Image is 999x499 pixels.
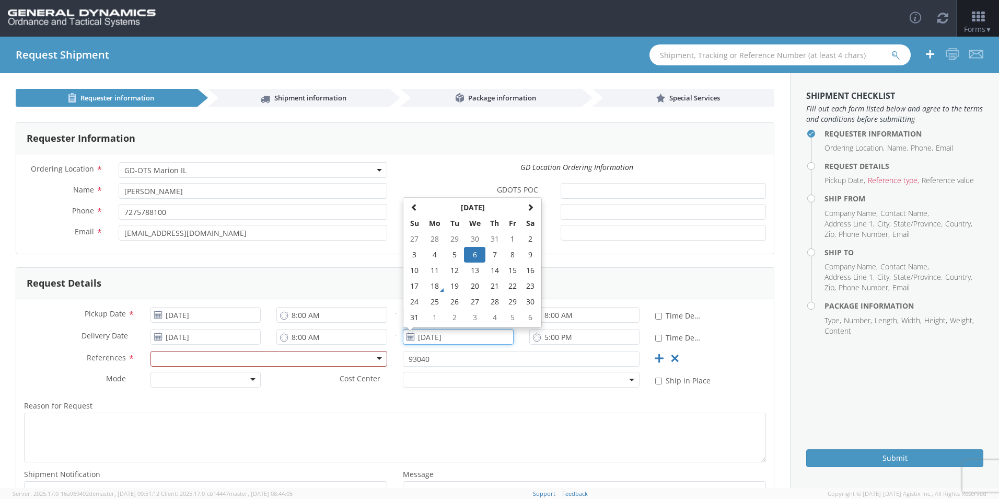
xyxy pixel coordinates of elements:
[985,25,992,34] span: ▼
[405,310,424,325] td: 31
[73,185,94,195] span: Name
[106,373,126,383] span: Mode
[485,216,504,231] th: Th
[464,247,486,263] td: 6
[485,263,504,278] td: 14
[403,469,434,479] span: Message
[824,326,851,336] li: Content
[485,247,504,263] td: 7
[504,310,521,325] td: 5
[208,89,390,107] a: Shipment information
[824,262,878,272] li: Company Name
[824,162,983,170] h4: Request Details
[411,203,418,211] span: Previous Month
[27,133,135,144] h3: Requester Information
[446,310,464,325] td: 2
[464,263,486,278] td: 13
[497,185,538,197] span: GDOTS POC
[824,208,878,219] li: Company Name
[521,263,539,278] td: 16
[824,143,885,153] li: Ordering Location
[828,490,986,498] span: Copyright © [DATE]-[DATE] Agistix Inc., All Rights Reserved
[839,282,890,293] li: Phone Number
[504,216,521,231] th: Fr
[161,490,293,497] span: Client: 2025.17.0-cb14447
[887,143,908,153] li: Name
[446,231,464,247] td: 29
[806,104,983,124] span: Fill out each form listed below and agree to the terms and conditions before submitting
[446,216,464,231] th: Tu
[945,219,972,229] li: Country
[424,263,446,278] td: 11
[520,162,633,172] i: GD Location Ordering Information
[85,309,126,319] span: Pickup Date
[24,469,100,479] span: Shipment Notification
[72,206,94,216] span: Phone
[880,208,929,219] li: Contact Name
[504,231,521,247] td: 1
[868,175,919,186] li: Reference type
[485,278,504,294] td: 21
[806,449,983,467] button: Submit
[82,331,128,343] span: Delivery Date
[504,278,521,294] td: 22
[405,263,424,278] td: 10
[485,231,504,247] td: 31
[533,490,555,497] a: Support
[485,294,504,310] td: 28
[521,278,539,294] td: 23
[824,248,983,256] h4: Ship To
[562,490,588,497] a: Feedback
[8,9,156,27] img: gd-ots-0c3321f2eb4c994f95cb.png
[424,310,446,325] td: 1
[655,374,713,386] label: Ship in Place
[892,229,910,240] li: Email
[950,315,974,326] li: Weight
[31,164,94,174] span: Ordering Location
[824,302,983,310] h4: Package Information
[669,93,720,103] span: Special Services
[521,216,539,231] th: Sa
[922,175,974,186] li: Reference value
[824,282,836,293] li: Zip
[844,315,872,326] li: Number
[229,490,293,497] span: master, [DATE] 08:44:05
[521,310,539,325] td: 6
[527,203,534,211] span: Next Month
[504,247,521,263] td: 8
[521,231,539,247] td: 2
[824,219,875,229] li: Address Line 1
[464,278,486,294] td: 20
[824,195,983,202] h4: Ship From
[75,226,94,236] span: Email
[464,216,486,231] th: We
[16,89,198,107] a: Requester information
[504,263,521,278] td: 15
[424,216,446,231] th: Mo
[405,278,424,294] td: 17
[892,282,910,293] li: Email
[649,44,911,65] input: Shipment, Tracking or Reference Number (at least 4 chars)
[824,272,875,282] li: Address Line 1
[875,315,899,326] li: Length
[945,272,972,282] li: Country
[96,490,159,497] span: master, [DATE] 09:51:12
[924,315,947,326] li: Height
[893,272,943,282] li: State/Province
[464,231,486,247] td: 30
[464,310,486,325] td: 3
[877,272,891,282] li: City
[824,229,836,240] li: Zip
[27,278,101,289] h3: Request Details
[405,247,424,263] td: 3
[274,93,346,103] span: Shipment information
[877,219,891,229] li: City
[655,331,703,343] label: Time Definite
[464,294,486,310] td: 27
[446,263,464,278] td: 12
[119,162,387,178] span: GD-OTS Marion IL
[446,278,464,294] td: 19
[13,490,159,497] span: Server: 2025.17.0-16a969492de
[521,247,539,263] td: 9
[806,92,983,101] h3: Shipment Checklist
